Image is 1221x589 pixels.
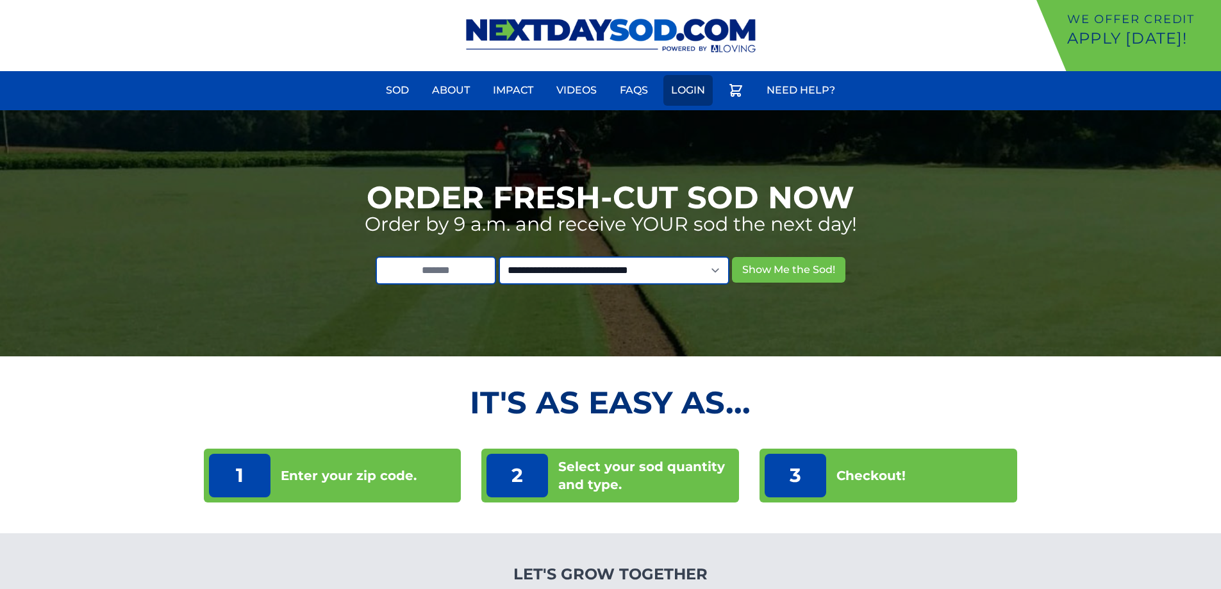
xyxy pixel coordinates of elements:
[445,564,776,585] h4: Let's Grow Together
[836,467,906,485] p: Checkout!
[612,75,656,106] a: FAQs
[209,454,270,497] p: 1
[759,75,843,106] a: Need Help?
[549,75,604,106] a: Videos
[281,467,417,485] p: Enter your zip code.
[732,257,845,283] button: Show Me the Sod!
[558,458,734,494] p: Select your sod quantity and type.
[1067,10,1216,28] p: We offer Credit
[424,75,478,106] a: About
[1067,28,1216,49] p: Apply [DATE]!
[486,454,548,497] p: 2
[204,387,1018,418] h2: It's as Easy As...
[378,75,417,106] a: Sod
[367,182,854,213] h1: Order Fresh-Cut Sod Now
[765,454,826,497] p: 3
[663,75,713,106] a: Login
[365,213,857,236] p: Order by 9 a.m. and receive YOUR sod the next day!
[485,75,541,106] a: Impact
